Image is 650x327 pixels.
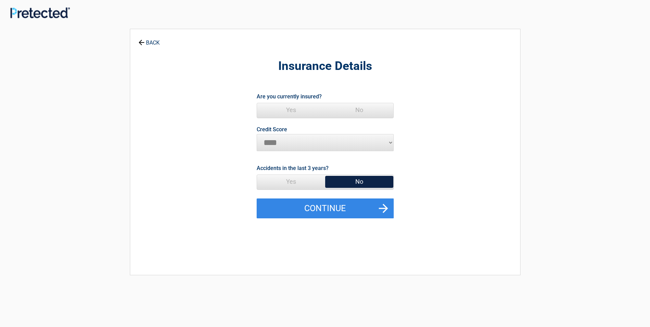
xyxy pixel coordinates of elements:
[137,34,161,46] a: BACK
[257,92,322,101] label: Are you currently insured?
[257,127,287,132] label: Credit Score
[10,7,70,18] img: Main Logo
[325,175,393,189] span: No
[325,103,393,117] span: No
[257,175,325,189] span: Yes
[168,58,482,74] h2: Insurance Details
[257,163,329,173] label: Accidents in the last 3 years?
[257,103,325,117] span: Yes
[257,198,394,218] button: Continue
